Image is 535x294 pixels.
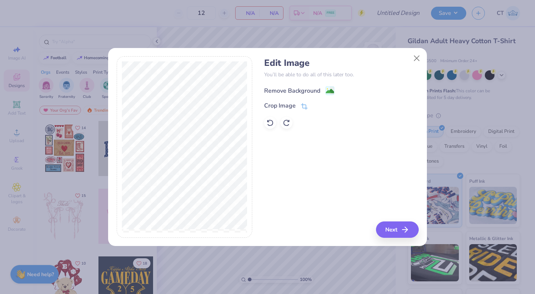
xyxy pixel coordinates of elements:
[264,101,296,110] div: Crop Image
[410,51,424,65] button: Close
[264,58,418,68] h4: Edit Image
[376,221,419,238] button: Next
[264,71,418,79] p: You’ll be able to do all of this later too.
[264,86,320,95] div: Remove Background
